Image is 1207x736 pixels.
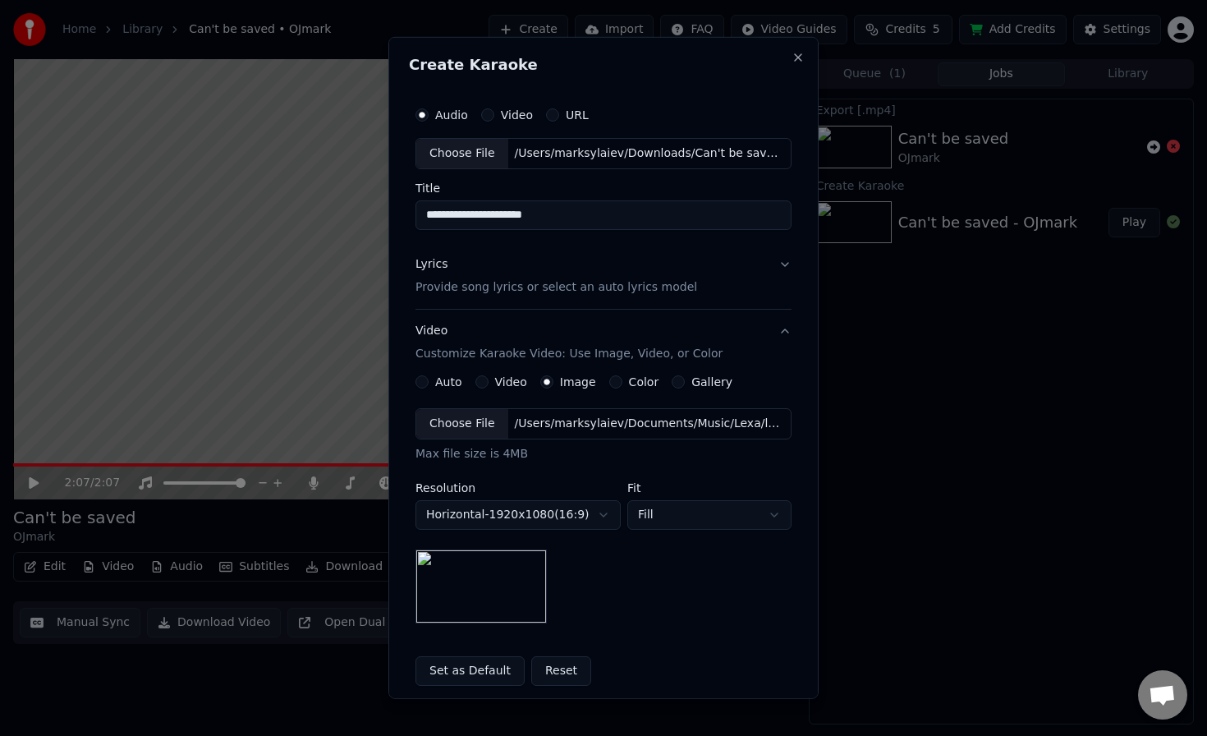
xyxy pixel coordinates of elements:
[415,375,792,699] div: VideoCustomize Karaoke Video: Use Image, Video, or Color
[416,139,508,168] div: Choose File
[560,376,596,388] label: Image
[495,376,527,388] label: Video
[435,109,468,121] label: Audio
[415,256,447,273] div: Lyrics
[531,656,591,686] button: Reset
[566,109,589,121] label: URL
[415,323,723,362] div: Video
[691,376,732,388] label: Gallery
[415,310,792,375] button: VideoCustomize Karaoke Video: Use Image, Video, or Color
[415,279,697,296] p: Provide song lyrics or select an auto lyrics model
[508,145,787,162] div: /Users/marksylaiev/Downloads/Сan't be saved - OJmark.mp3
[629,376,659,388] label: Color
[415,446,792,462] div: Max file size is 4MB
[415,656,525,686] button: Set as Default
[501,109,533,121] label: Video
[415,482,621,494] label: Resolution
[627,482,792,494] label: Fit
[409,57,798,72] h2: Create Karaoke
[415,243,792,309] button: LyricsProvide song lyrics or select an auto lyrics model
[415,182,792,194] label: Title
[435,376,462,388] label: Auto
[415,346,723,362] p: Customize Karaoke Video: Use Image, Video, or Color
[508,416,787,432] div: /Users/marksylaiev/Documents/Music/Lexa/long-cover.png
[416,409,508,439] div: Choose File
